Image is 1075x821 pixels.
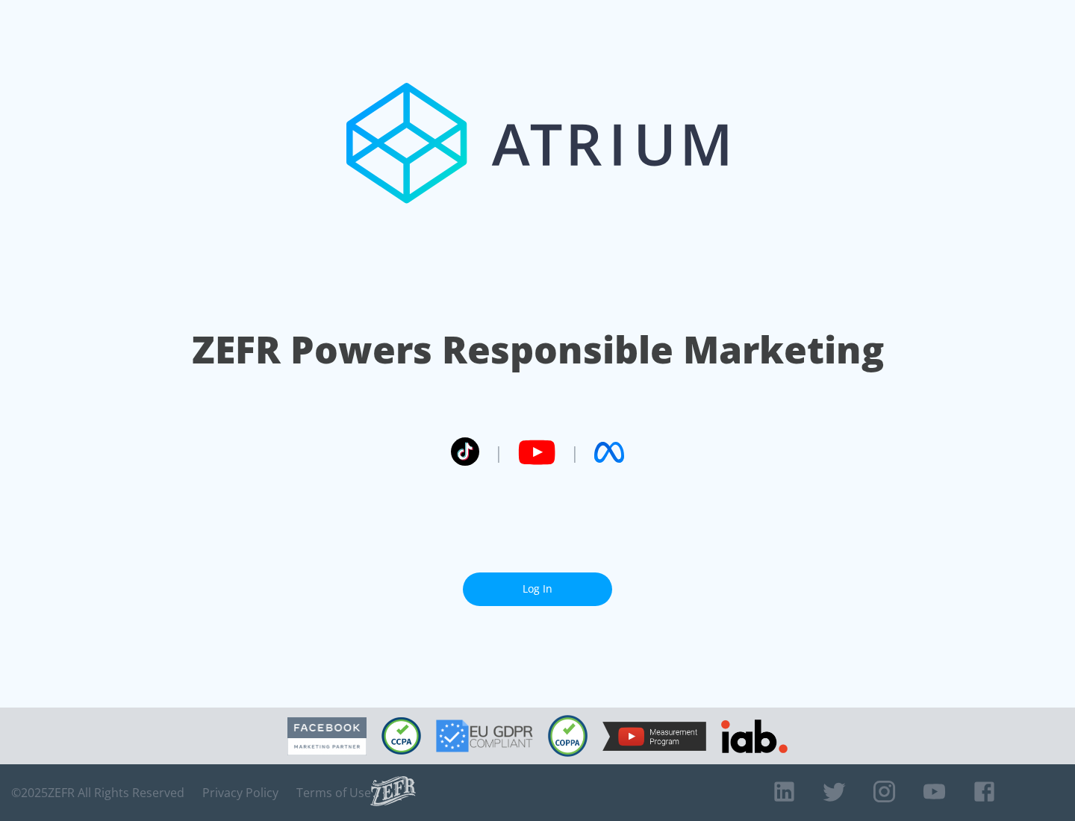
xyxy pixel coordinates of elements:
img: Facebook Marketing Partner [287,717,367,755]
img: GDPR Compliant [436,719,533,752]
img: COPPA Compliant [548,715,588,757]
h1: ZEFR Powers Responsible Marketing [192,324,884,375]
img: YouTube Measurement Program [602,722,706,751]
a: Terms of Use [296,785,371,800]
span: © 2025 ZEFR All Rights Reserved [11,785,184,800]
img: CCPA Compliant [381,717,421,755]
a: Privacy Policy [202,785,278,800]
a: Log In [463,572,612,606]
span: | [570,441,579,463]
span: | [494,441,503,463]
img: IAB [721,719,788,753]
